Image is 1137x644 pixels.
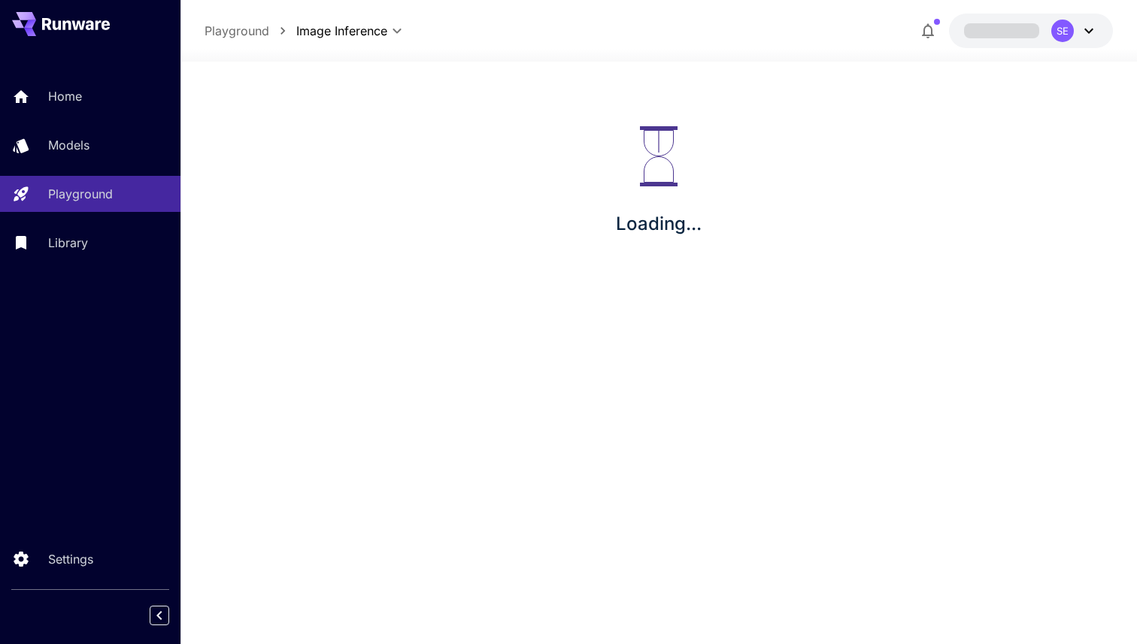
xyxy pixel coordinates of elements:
p: Home [48,87,82,105]
button: Collapse sidebar [150,606,169,625]
button: SE [949,14,1113,48]
p: Loading... [616,210,702,237]
a: Playground [205,22,269,40]
div: SE [1051,20,1074,42]
p: Playground [48,185,113,203]
nav: breadcrumb [205,22,296,40]
p: Models [48,136,89,154]
div: Collapse sidebar [161,602,180,629]
span: Image Inference [296,22,387,40]
p: Settings [48,550,93,568]
p: Library [48,234,88,252]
